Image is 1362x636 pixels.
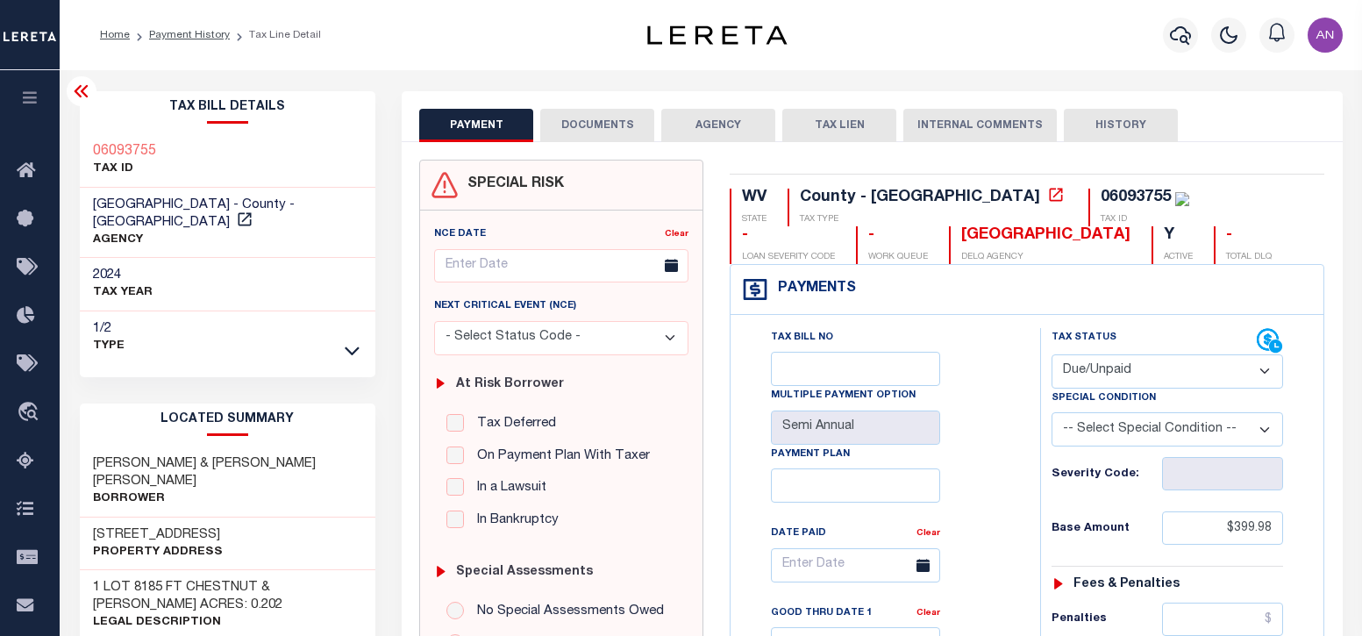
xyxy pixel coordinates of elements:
label: Special Condition [1052,391,1156,406]
h3: [PERSON_NAME] & [PERSON_NAME] [PERSON_NAME] [93,455,363,490]
a: Home [100,30,130,40]
input: Enter Date [771,548,940,582]
h6: Special Assessments [456,565,593,580]
p: TAX ID [1101,213,1189,226]
p: DELQ AGENCY [961,251,1130,264]
button: INTERNAL COMMENTS [903,109,1057,142]
p: Type [93,338,125,355]
div: Y [1164,226,1193,246]
h3: 2024 [93,267,153,284]
label: NCE Date [434,227,486,242]
h2: LOCATED SUMMARY [80,404,376,436]
div: - [742,226,835,246]
img: logo-dark.svg [647,25,788,45]
p: LOAN SEVERITY CODE [742,251,835,264]
a: Clear [916,609,940,618]
p: TOTAL DLQ [1226,251,1272,264]
div: [GEOGRAPHIC_DATA] [961,226,1130,246]
p: STATE [742,213,767,226]
h2: Tax Bill Details [80,91,376,124]
h6: Penalties [1052,612,1161,626]
a: Payment History [149,30,230,40]
button: HISTORY [1064,109,1178,142]
h6: Base Amount [1052,522,1161,536]
i: travel_explore [17,402,45,425]
label: Tax Status [1052,331,1116,346]
h4: Payments [769,281,856,297]
h3: 1/2 [93,320,125,338]
h6: At Risk Borrower [456,377,564,392]
p: AGENCY [93,232,363,249]
p: TAX YEAR [93,284,153,302]
p: ACTIVE [1164,251,1193,264]
p: Borrower [93,490,363,508]
p: WORK QUEUE [868,251,928,264]
label: Tax Bill No [771,331,833,346]
span: [GEOGRAPHIC_DATA] - County - [GEOGRAPHIC_DATA] [93,198,295,229]
div: - [1226,226,1272,246]
label: In Bankruptcy [468,511,559,531]
p: Legal Description [93,614,363,632]
div: WV [742,189,767,208]
img: check-icon-green.svg [1175,192,1189,206]
label: Date Paid [771,526,826,541]
div: County - [GEOGRAPHIC_DATA] [800,189,1040,205]
div: - [868,226,928,246]
h6: Fees & Penalties [1073,577,1180,592]
label: Payment Plan [771,447,850,462]
a: Clear [665,230,688,239]
a: Clear [916,529,940,538]
h6: Severity Code: [1052,468,1161,482]
button: PAYMENT [419,109,533,142]
p: Property Address [93,544,223,561]
h3: 1 LOT 8185 FT CHESTNUT & [PERSON_NAME] ACRES: 0.202 [93,579,363,614]
img: svg+xml;base64,PHN2ZyB4bWxucz0iaHR0cDovL3d3dy53My5vcmcvMjAwMC9zdmciIHBvaW50ZXItZXZlbnRzPSJub25lIi... [1308,18,1343,53]
label: Tax Deferred [468,414,556,434]
label: Multiple Payment Option [771,389,916,404]
li: Tax Line Detail [230,27,321,43]
div: 06093755 [1101,189,1171,205]
button: AGENCY [661,109,775,142]
input: $ [1162,511,1284,545]
p: TAX ID [93,161,156,178]
label: Good Thru Date 1 [771,606,872,621]
label: Next Critical Event (NCE) [434,299,576,314]
h4: SPECIAL RISK [459,176,564,193]
label: In a Lawsuit [468,478,546,498]
label: On Payment Plan With Taxer [468,447,650,467]
button: TAX LIEN [782,109,896,142]
button: DOCUMENTS [540,109,654,142]
input: Enter Date [434,249,688,283]
a: 06093755 [93,143,156,161]
input: $ [1162,603,1284,636]
h3: [STREET_ADDRESS] [93,526,223,544]
p: TAX TYPE [800,213,1067,226]
label: No Special Assessments Owed [468,602,664,622]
